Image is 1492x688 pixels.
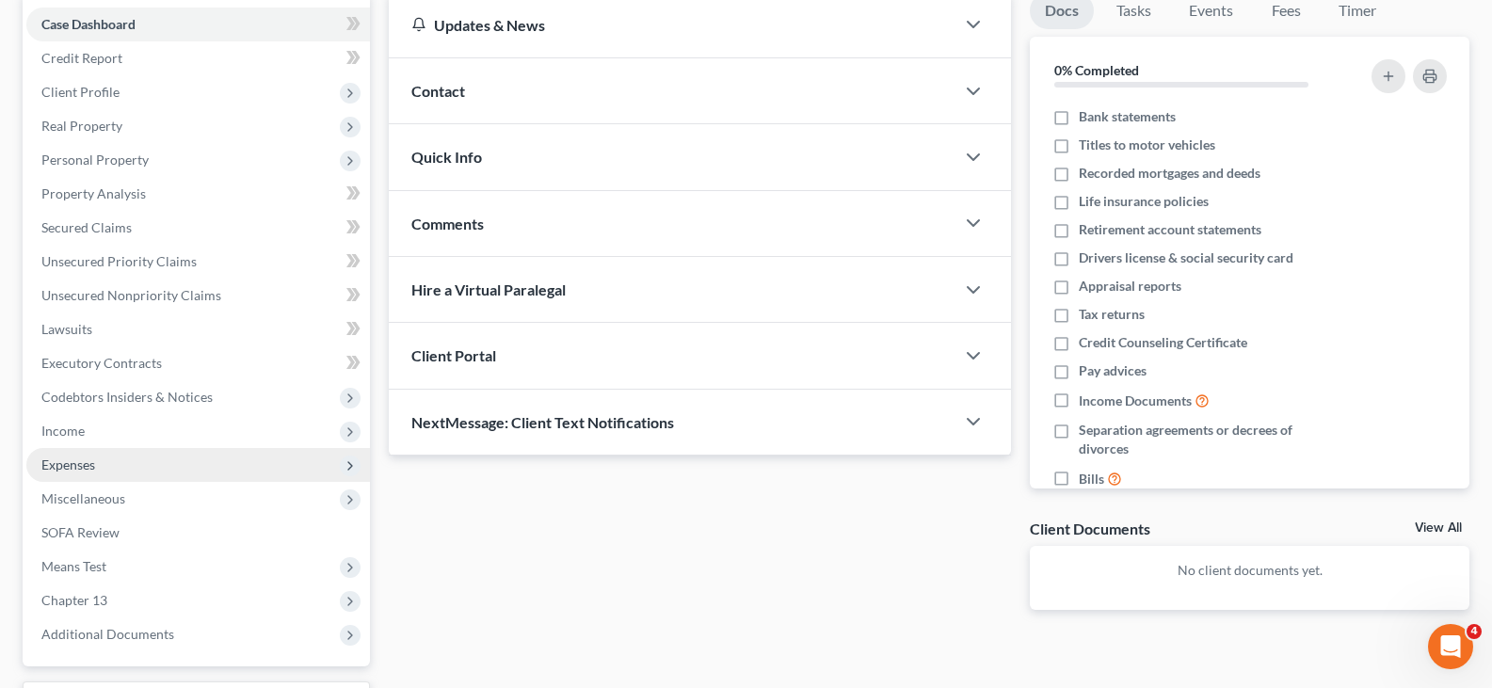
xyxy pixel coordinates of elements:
[26,516,370,550] a: SOFA Review
[411,82,465,100] span: Contact
[1415,521,1462,535] a: View All
[411,15,932,35] div: Updates & News
[41,219,132,235] span: Secured Claims
[26,245,370,279] a: Unsecured Priority Claims
[41,118,122,134] span: Real Property
[41,253,197,269] span: Unsecured Priority Claims
[26,279,370,312] a: Unsecured Nonpriority Claims
[41,626,174,642] span: Additional Documents
[41,287,221,303] span: Unsecured Nonpriority Claims
[1045,561,1454,580] p: No client documents yet.
[1079,305,1145,324] span: Tax returns
[41,389,213,405] span: Codebtors Insiders & Notices
[1079,361,1147,380] span: Pay advices
[26,177,370,211] a: Property Analysis
[41,185,146,201] span: Property Analysis
[1030,519,1150,538] div: Client Documents
[1079,421,1343,458] span: Separation agreements or decrees of divorces
[26,211,370,245] a: Secured Claims
[1467,624,1482,639] span: 4
[1054,62,1139,78] strong: 0% Completed
[1079,470,1104,488] span: Bills
[41,50,122,66] span: Credit Report
[1079,248,1293,267] span: Drivers license & social security card
[26,312,370,346] a: Lawsuits
[41,490,125,506] span: Miscellaneous
[1079,277,1181,296] span: Appraisal reports
[41,423,85,439] span: Income
[1079,220,1261,239] span: Retirement account statements
[1079,392,1192,410] span: Income Documents
[1079,192,1209,211] span: Life insurance policies
[1079,107,1176,126] span: Bank statements
[41,321,92,337] span: Lawsuits
[41,355,162,371] span: Executory Contracts
[41,16,136,32] span: Case Dashboard
[411,215,484,232] span: Comments
[1079,136,1215,154] span: Titles to motor vehicles
[411,148,482,166] span: Quick Info
[41,524,120,540] span: SOFA Review
[26,41,370,75] a: Credit Report
[26,8,370,41] a: Case Dashboard
[41,152,149,168] span: Personal Property
[41,592,107,608] span: Chapter 13
[41,84,120,100] span: Client Profile
[411,280,566,298] span: Hire a Virtual Paralegal
[411,413,674,431] span: NextMessage: Client Text Notifications
[41,558,106,574] span: Means Test
[1079,164,1260,183] span: Recorded mortgages and deeds
[1079,333,1247,352] span: Credit Counseling Certificate
[411,346,496,364] span: Client Portal
[1428,624,1473,669] iframe: Intercom live chat
[26,346,370,380] a: Executory Contracts
[41,456,95,472] span: Expenses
